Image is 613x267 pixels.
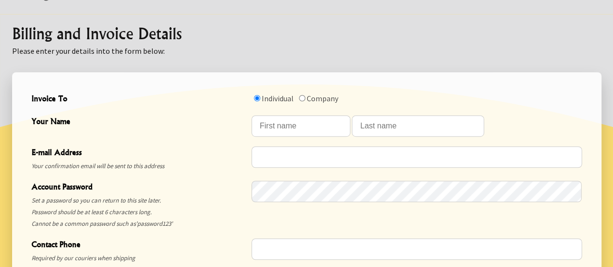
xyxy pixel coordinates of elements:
[251,181,582,202] input: Account Password
[12,22,601,45] h2: Billing and Invoice Details
[31,93,247,107] span: Invoice To
[31,146,247,160] span: E-mail Address
[254,95,260,101] input: Invoice To
[31,238,247,252] span: Contact Phone
[307,94,338,103] label: Company
[251,238,582,260] input: Contact Phone
[251,115,350,137] input: Your Name
[299,95,305,101] input: Invoice To
[352,115,484,137] input: Your Name
[31,115,247,129] span: Your Name
[12,45,601,57] p: Please enter your details into the form below:
[262,94,294,103] label: Individual
[31,195,247,230] span: Set a password so you can return to this site later. Password should be at least 6 characters lon...
[31,181,247,195] span: Account Password
[31,160,247,172] span: Your confirmation email will be sent to this address
[31,252,247,264] span: Required by our couriers when shipping
[251,146,582,168] input: E-mail Address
